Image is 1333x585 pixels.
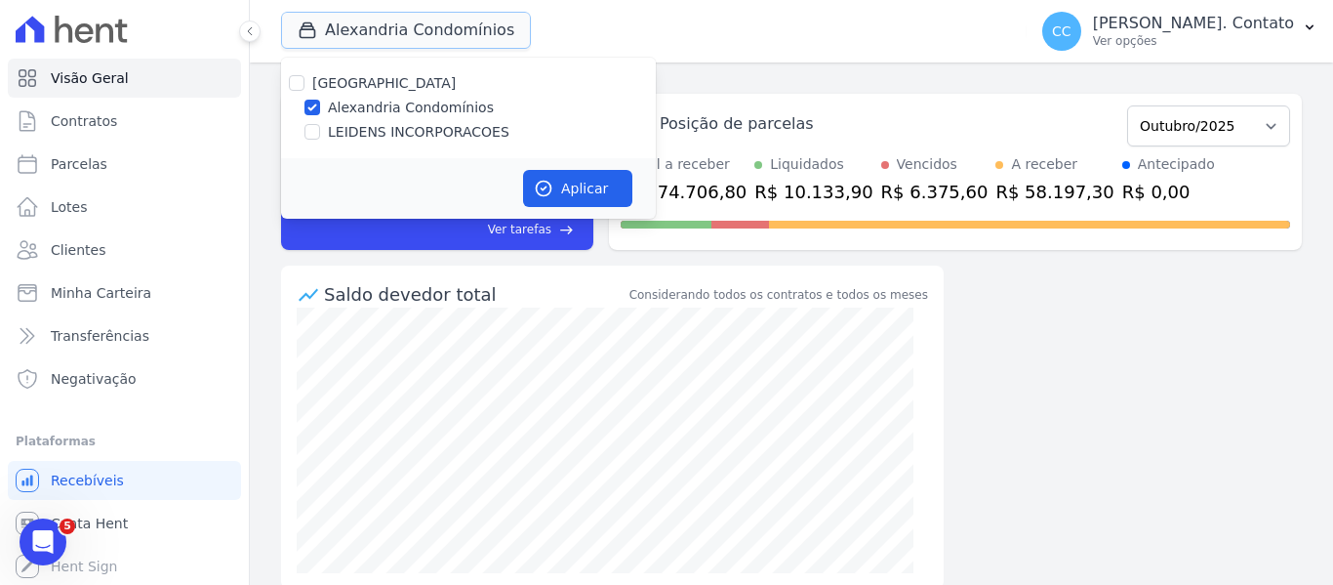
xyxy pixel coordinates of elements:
div: Considerando todos os contratos e todos os meses [629,286,928,304]
div: Plataformas [16,430,233,453]
div: R$ 74.706,80 [628,179,747,205]
span: east [559,223,574,237]
a: Negativação [8,359,241,398]
div: R$ 58.197,30 [995,179,1113,205]
a: Minha Carteira [8,273,241,313]
span: CC [1052,24,1071,38]
div: R$ 6.375,60 [881,179,989,205]
p: Ver opções [1093,33,1294,49]
button: Alexandria Condomínios [281,12,531,49]
a: Clientes [8,230,241,270]
iframe: Intercom live chat [20,519,66,565]
p: [PERSON_NAME]. Contato [1093,14,1294,33]
span: Ver tarefas [488,221,551,238]
a: Contratos [8,102,241,141]
span: Parcelas [51,154,107,174]
div: Antecipado [1138,154,1215,175]
span: 5 [60,519,75,534]
div: Liquidados [770,154,844,175]
span: Visão Geral [51,68,129,88]
div: R$ 10.133,90 [754,179,872,205]
a: Conta Hent [8,504,241,543]
div: Total a receber [628,154,747,175]
span: Lotes [51,197,88,217]
span: Transferências [51,326,149,346]
div: A receber [1011,154,1077,175]
span: Clientes [51,240,105,260]
a: Recebíveis [8,461,241,500]
span: Negativação [51,369,137,389]
button: CC [PERSON_NAME]. Contato Ver opções [1027,4,1333,59]
span: Minha Carteira [51,283,151,303]
span: Recebíveis [51,471,124,490]
a: Ver tarefas east [353,221,574,238]
a: Visão Geral [8,59,241,98]
div: R$ 0,00 [1122,179,1215,205]
span: Conta Hent [51,514,128,533]
a: Transferências [8,316,241,355]
div: Saldo devedor total [324,281,626,308]
label: [GEOGRAPHIC_DATA] [312,75,456,91]
label: LEIDENS INCORPORACOES [328,122,509,143]
label: Alexandria Condomínios [328,98,494,118]
div: Vencidos [897,154,957,175]
a: Lotes [8,188,241,227]
span: Contratos [51,111,117,131]
button: Aplicar [523,170,632,207]
div: Posição de parcelas [660,112,814,136]
a: Parcelas [8,145,241,184]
